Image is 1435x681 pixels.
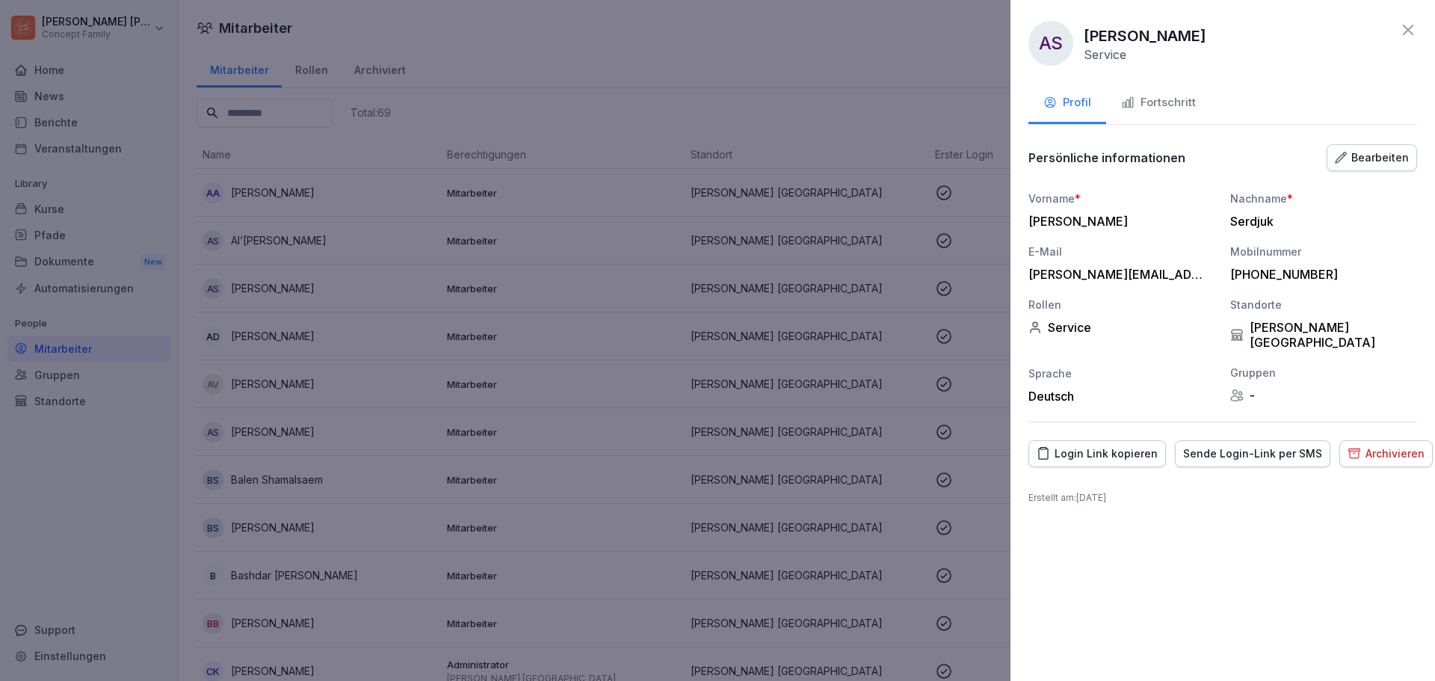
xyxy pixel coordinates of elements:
[1230,191,1417,206] div: Nachname
[1175,440,1330,467] button: Sende Login-Link per SMS
[1230,320,1417,350] div: [PERSON_NAME] [GEOGRAPHIC_DATA]
[1028,244,1215,259] div: E-Mail
[1230,297,1417,312] div: Standorte
[1028,84,1106,124] button: Profil
[1230,388,1417,403] div: -
[1028,320,1215,335] div: Service
[1084,25,1206,47] p: [PERSON_NAME]
[1348,446,1425,462] div: Archivieren
[1106,84,1211,124] button: Fortschritt
[1084,47,1126,62] p: Service
[1028,191,1215,206] div: Vorname
[1028,21,1073,66] div: AS
[1028,491,1417,505] p: Erstellt am : [DATE]
[1183,446,1322,462] div: Sende Login-Link per SMS
[1327,144,1417,171] button: Bearbeiten
[1230,214,1410,229] div: Serdjuk
[1121,94,1196,111] div: Fortschritt
[1339,440,1433,467] button: Archivieren
[1230,365,1417,380] div: Gruppen
[1028,366,1215,381] div: Sprache
[1230,244,1417,259] div: Mobilnummer
[1028,389,1215,404] div: Deutsch
[1028,440,1166,467] button: Login Link kopieren
[1335,150,1409,166] div: Bearbeiten
[1028,150,1185,165] p: Persönliche informationen
[1028,214,1208,229] div: [PERSON_NAME]
[1043,94,1091,111] div: Profil
[1028,297,1215,312] div: Rollen
[1037,446,1158,462] div: Login Link kopieren
[1230,267,1410,282] div: [PHONE_NUMBER]
[1028,267,1208,282] div: [PERSON_NAME][EMAIL_ADDRESS][DOMAIN_NAME]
